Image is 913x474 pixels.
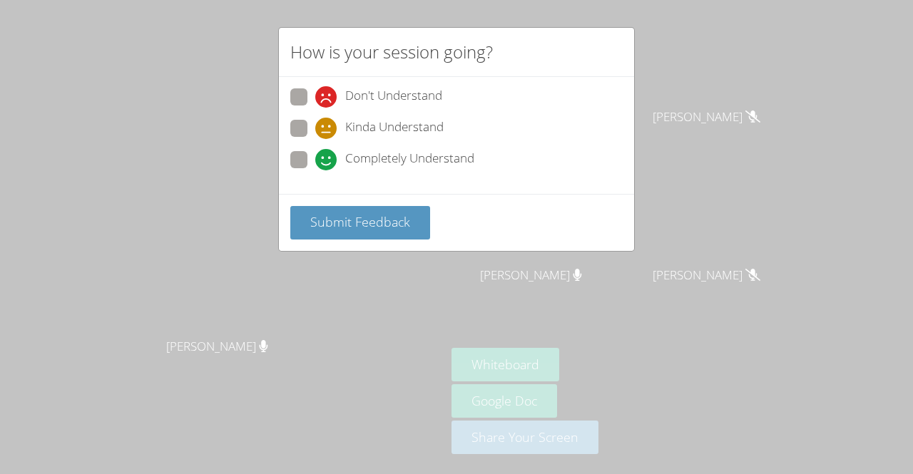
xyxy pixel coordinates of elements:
[345,86,442,108] span: Don't Understand
[345,118,444,139] span: Kinda Understand
[290,39,493,65] h2: How is your session going?
[310,213,410,230] span: Submit Feedback
[345,149,474,170] span: Completely Understand
[290,206,430,239] button: Submit Feedback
